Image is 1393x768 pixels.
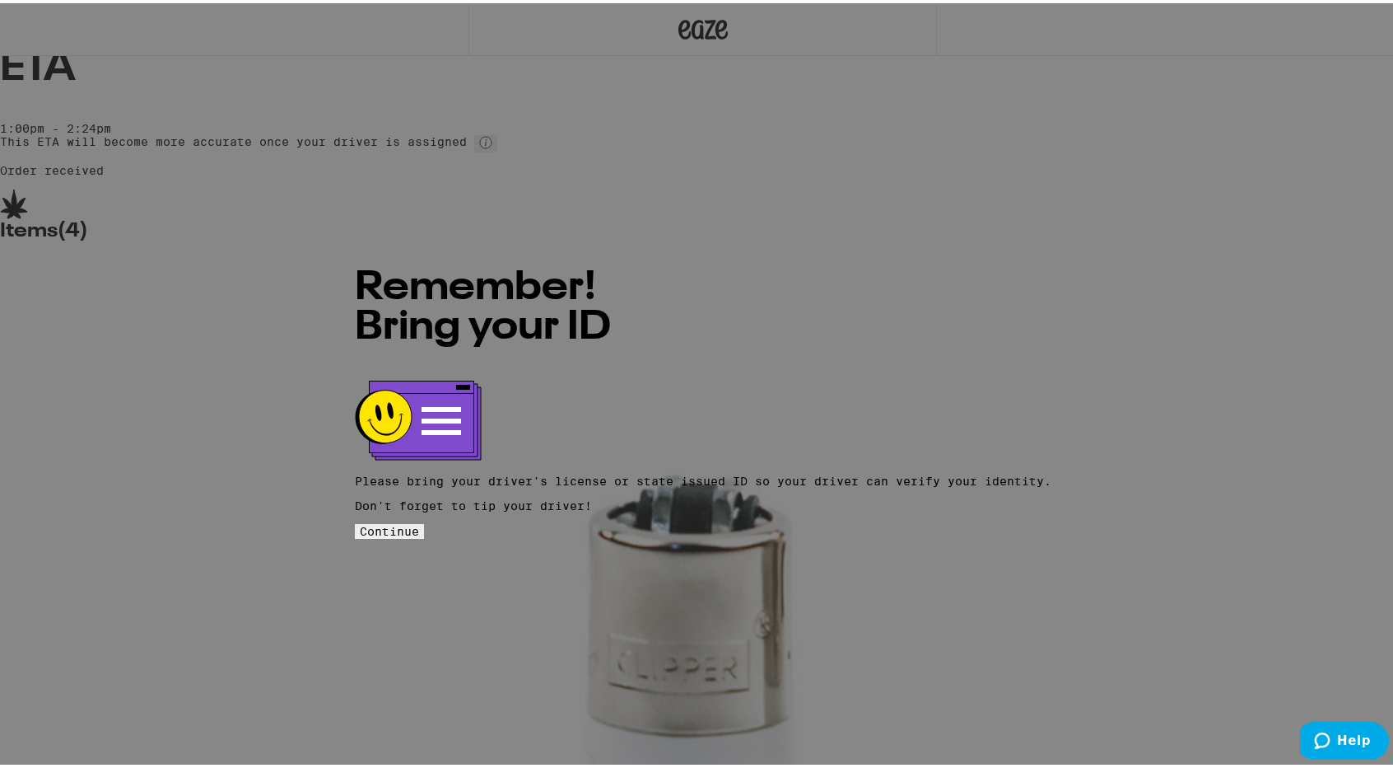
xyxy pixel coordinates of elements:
span: Remember! Bring your ID [355,265,611,344]
button: Continue [355,521,424,536]
iframe: Opens a widget where you can find more information [1300,719,1389,760]
p: Don't forget to tip your driver! [355,496,1051,509]
p: Please bring your driver's license or state issued ID so your driver can verify your identity. [355,471,1051,485]
span: Continue [360,522,419,535]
